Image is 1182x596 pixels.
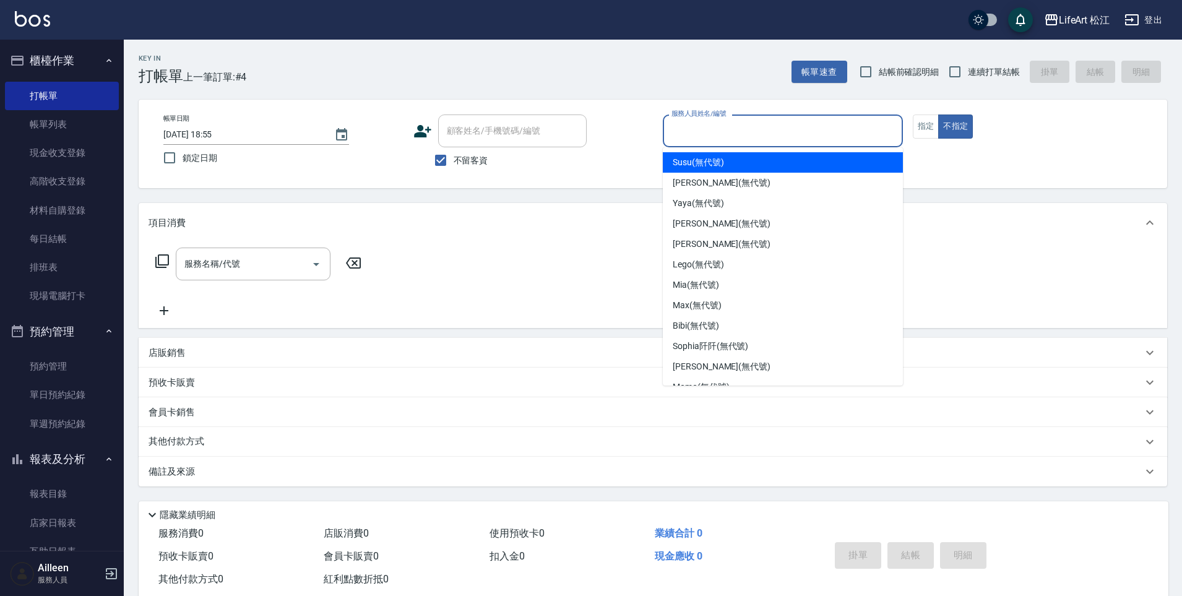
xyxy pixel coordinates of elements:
[968,66,1020,79] span: 連續打單結帳
[183,152,217,165] span: 鎖定日期
[490,550,525,562] span: 扣入金 0
[306,254,326,274] button: Open
[5,352,119,381] a: 預約管理
[38,574,101,585] p: 服務人員
[938,114,973,139] button: 不指定
[139,397,1167,427] div: 會員卡銷售
[5,45,119,77] button: 櫃檯作業
[671,109,726,118] label: 服務人員姓名/編號
[673,319,719,332] span: Bibi (無代號)
[149,465,195,478] p: 備註及來源
[139,368,1167,397] div: 預收卡販賣
[655,550,702,562] span: 現金應收 0
[149,406,195,419] p: 會員卡銷售
[5,110,119,139] a: 帳單列表
[324,527,369,539] span: 店販消費 0
[327,120,356,150] button: Choose date, selected date is 2025-10-06
[139,67,183,85] h3: 打帳單
[673,299,722,312] span: Max (無代號)
[673,340,748,353] span: Sophia阡阡 (無代號)
[5,381,119,409] a: 單日預約紀錄
[5,410,119,438] a: 單週預約紀錄
[183,69,247,85] span: 上一筆訂單:#4
[38,562,101,574] h5: Ailleen
[5,253,119,282] a: 排班表
[139,338,1167,368] div: 店販銷售
[673,176,770,189] span: [PERSON_NAME] (無代號)
[15,11,50,27] img: Logo
[158,573,223,585] span: 其他付款方式 0
[454,154,488,167] span: 不留客資
[5,537,119,566] a: 互助日報表
[1008,7,1033,32] button: save
[879,66,939,79] span: 結帳前確認明細
[792,61,847,84] button: 帳單速查
[149,376,195,389] p: 預收卡販賣
[163,124,322,145] input: YYYY/MM/DD hh:mm
[5,443,119,475] button: 報表及分析
[158,527,204,539] span: 服務消費 0
[139,427,1167,457] div: 其他付款方式
[5,480,119,508] a: 報表目錄
[490,527,545,539] span: 使用預收卡 0
[139,54,183,63] h2: Key In
[10,561,35,586] img: Person
[139,203,1167,243] div: 項目消費
[5,139,119,167] a: 現金收支登錄
[149,435,210,449] p: 其他付款方式
[673,279,719,292] span: Mia (無代號)
[673,217,770,230] span: [PERSON_NAME] (無代號)
[5,82,119,110] a: 打帳單
[5,196,119,225] a: 材料自購登錄
[1059,12,1110,28] div: LifeArt 松江
[673,360,770,373] span: [PERSON_NAME] (無代號)
[324,573,389,585] span: 紅利點數折抵 0
[1039,7,1115,33] button: LifeArt 松江
[139,457,1167,486] div: 備註及來源
[673,156,724,169] span: Susu (無代號)
[149,217,186,230] p: 項目消費
[5,167,119,196] a: 高階收支登錄
[5,316,119,348] button: 預約管理
[5,282,119,310] a: 現場電腦打卡
[163,114,189,123] label: 帳單日期
[5,225,119,253] a: 每日結帳
[673,238,770,251] span: [PERSON_NAME] (無代號)
[324,550,379,562] span: 會員卡販賣 0
[913,114,939,139] button: 指定
[1119,9,1167,32] button: 登出
[673,258,724,271] span: Lego (無代號)
[673,381,730,394] span: Momo (無代號)
[655,527,702,539] span: 業績合計 0
[5,509,119,537] a: 店家日報表
[158,550,214,562] span: 預收卡販賣 0
[673,197,724,210] span: Yaya (無代號)
[149,347,186,360] p: 店販銷售
[160,509,215,522] p: 隱藏業績明細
